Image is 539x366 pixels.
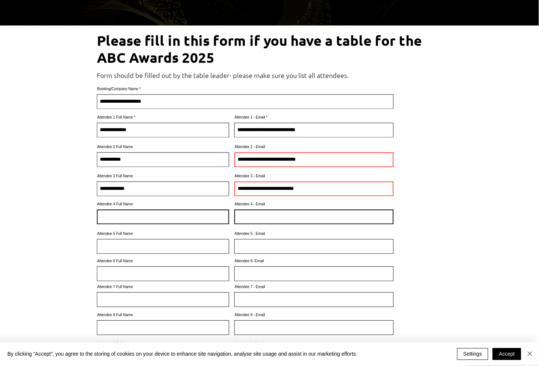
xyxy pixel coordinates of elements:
span: By clicking “Accept”, you agree to the storing of cookies on your device to enhance site navigati... [7,351,357,358]
label: Attendee 7 Full Name [97,285,229,289]
label: Attendee 4 - Email [234,203,394,206]
label: Attendee 2 - Email [234,146,394,149]
label: Attendee 3 Full Name [97,175,229,178]
label: Attendee 5 Full Name [97,232,229,236]
label: Attendee 4 Full Name [97,203,229,206]
button: Settings [457,348,489,360]
label: Attendee 7 - Email [234,285,394,289]
label: Attendee 5 - Email [234,232,394,236]
label: Attendee 1 - Email [234,116,394,120]
label: Attendee 1 Full Name [97,116,229,120]
img: Close [526,349,535,358]
button: Accept [493,348,521,360]
label: Attendee 3 - Email [234,175,394,178]
button: Close [526,348,535,360]
label: Attendee 2 Full Name [97,146,229,149]
span: Form should be filled out by the table leader- please make sure you list all attendees. [97,71,349,80]
label: Attendee 8 Full Name [97,314,229,317]
label: Attendee 6 Full Name [97,260,229,263]
label: Booking/Company Name [97,88,394,91]
label: Attendee 8 - Email [234,314,394,317]
span: Please fill in this form if you have a table for the ABC Awards 2025 [97,32,422,66]
label: Attendee 6- Email [234,260,394,263]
